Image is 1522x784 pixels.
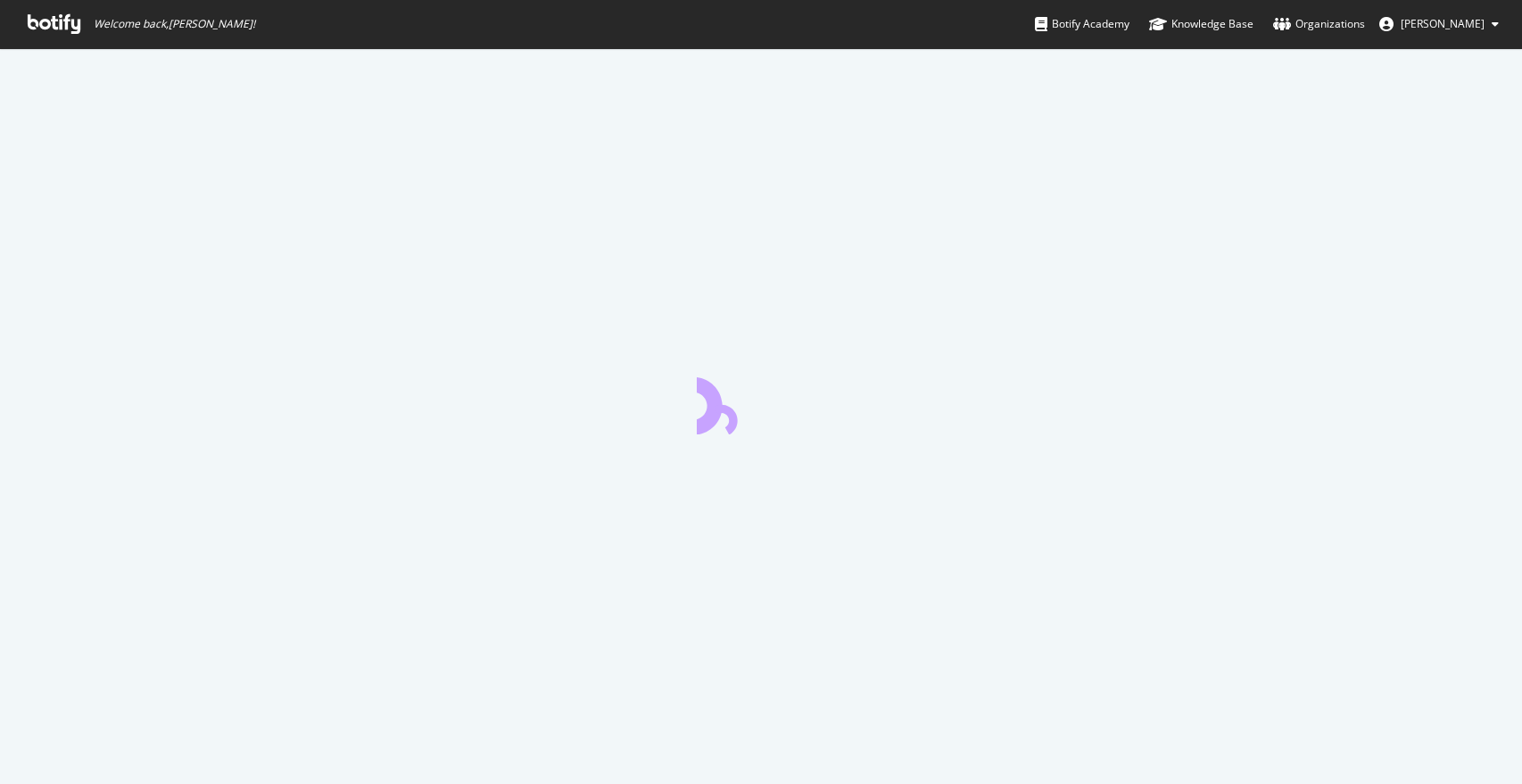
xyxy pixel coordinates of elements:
div: Botify Academy [1035,15,1129,33]
button: [PERSON_NAME] [1365,10,1513,38]
span: Ben ZHang [1401,16,1485,31]
div: Knowledge Base [1149,15,1253,33]
div: animation [697,370,825,434]
div: Organizations [1273,15,1365,33]
span: Welcome back, [PERSON_NAME] ! [94,17,255,31]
